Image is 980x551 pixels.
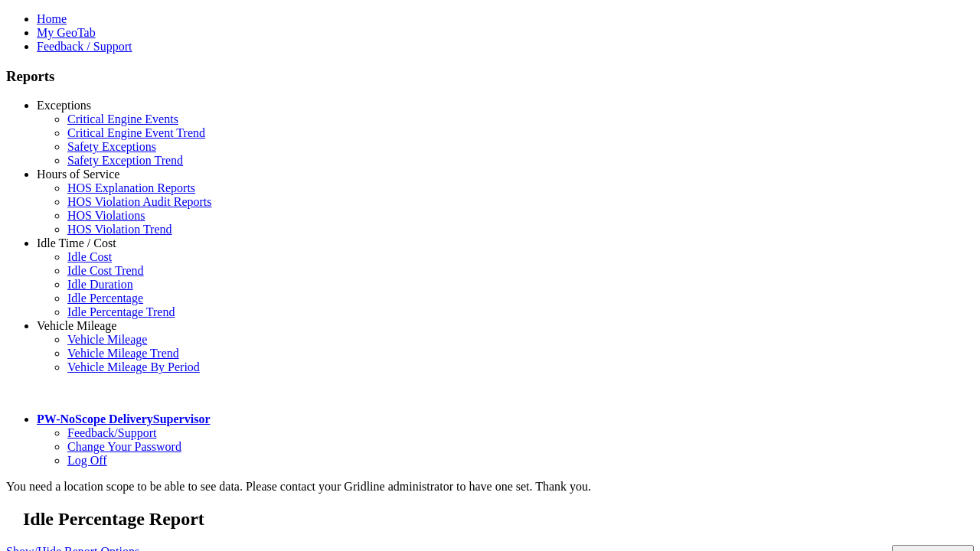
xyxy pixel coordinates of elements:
[67,181,195,194] a: HOS Explanation Reports
[67,154,183,167] a: Safety Exception Trend
[67,292,143,305] a: Idle Percentage
[67,126,205,139] a: Critical Engine Event Trend
[67,250,112,263] a: Idle Cost
[37,236,116,249] a: Idle Time / Cost
[67,333,147,346] a: Vehicle Mileage
[67,264,144,277] a: Idle Cost Trend
[67,140,156,153] a: Safety Exceptions
[67,440,181,453] a: Change Your Password
[37,26,96,39] a: My GeoTab
[37,40,132,53] a: Feedback / Support
[37,168,119,181] a: Hours of Service
[6,68,974,85] h3: Reports
[67,454,107,467] a: Log Off
[67,305,175,318] a: Idle Percentage Trend
[67,112,178,126] a: Critical Engine Events
[37,99,91,112] a: Exceptions
[67,426,156,439] a: Feedback/Support
[37,12,67,25] a: Home
[67,223,172,236] a: HOS Violation Trend
[67,209,145,222] a: HOS Violations
[67,195,212,208] a: HOS Violation Audit Reports
[6,480,974,494] div: You need a location scope to be able to see data. Please contact your Gridline administrator to h...
[67,360,200,373] a: Vehicle Mileage By Period
[67,347,179,360] a: Vehicle Mileage Trend
[37,412,210,425] a: PW-NoScope DeliverySupervisor
[37,319,116,332] a: Vehicle Mileage
[67,278,133,291] a: Idle Duration
[23,509,974,530] h2: Idle Percentage Report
